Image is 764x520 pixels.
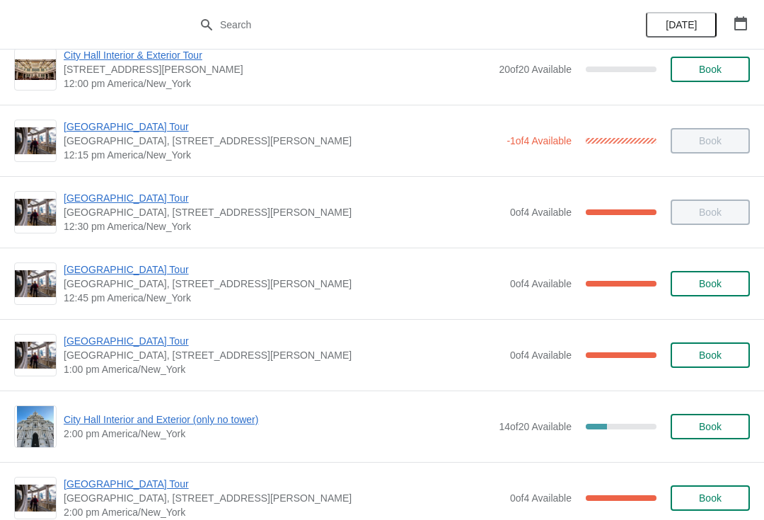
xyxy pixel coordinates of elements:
span: [GEOGRAPHIC_DATA], [STREET_ADDRESS][PERSON_NAME] [64,134,499,148]
span: [GEOGRAPHIC_DATA], [STREET_ADDRESS][PERSON_NAME] [64,205,503,219]
span: 12:15 pm America/New_York [64,148,499,162]
img: City Hall Interior & Exterior Tour | 1400 John F Kennedy Boulevard, Suite 121, Philadelphia, PA, ... [15,59,56,80]
span: Book [699,349,722,361]
span: City Hall Interior and Exterior (only no tower) [64,412,492,427]
button: Book [671,57,750,82]
img: City Hall Tower Tour | City Hall Visitor Center, 1400 John F Kennedy Boulevard Suite 121, Philade... [15,199,56,226]
span: 0 of 4 Available [510,492,572,504]
button: Book [671,342,750,368]
img: City Hall Interior and Exterior (only no tower) | | 2:00 pm America/New_York [17,406,54,447]
span: 0 of 4 Available [510,278,572,289]
span: 12:00 pm America/New_York [64,76,492,91]
span: 2:00 pm America/New_York [64,427,492,441]
span: [DATE] [666,19,697,30]
span: [GEOGRAPHIC_DATA] Tour [64,334,503,348]
span: 20 of 20 Available [499,64,572,75]
button: [DATE] [646,12,717,37]
input: Search [219,12,573,37]
span: [GEOGRAPHIC_DATA], [STREET_ADDRESS][PERSON_NAME] [64,491,503,505]
span: [GEOGRAPHIC_DATA], [STREET_ADDRESS][PERSON_NAME] [64,348,503,362]
span: [GEOGRAPHIC_DATA] Tour [64,120,499,134]
span: -1 of 4 Available [507,135,572,146]
span: [GEOGRAPHIC_DATA], [STREET_ADDRESS][PERSON_NAME] [64,277,503,291]
span: [STREET_ADDRESS][PERSON_NAME] [64,62,492,76]
button: Book [671,414,750,439]
span: 2:00 pm America/New_York [64,505,503,519]
img: City Hall Tower Tour | City Hall Visitor Center, 1400 John F Kennedy Boulevard Suite 121, Philade... [15,485,56,512]
span: Book [699,64,722,75]
span: 0 of 4 Available [510,207,572,218]
span: [GEOGRAPHIC_DATA] Tour [64,477,503,491]
span: [GEOGRAPHIC_DATA] Tour [64,262,503,277]
span: 0 of 4 Available [510,349,572,361]
span: Book [699,421,722,432]
img: City Hall Tower Tour | City Hall Visitor Center, 1400 John F Kennedy Boulevard Suite 121, Philade... [15,127,56,155]
img: City Hall Tower Tour | City Hall Visitor Center, 1400 John F Kennedy Boulevard Suite 121, Philade... [15,342,56,369]
span: 12:30 pm America/New_York [64,219,503,233]
span: 14 of 20 Available [499,421,572,432]
button: Book [671,271,750,296]
span: 12:45 pm America/New_York [64,291,503,305]
span: Book [699,492,722,504]
span: City Hall Interior & Exterior Tour [64,48,492,62]
img: City Hall Tower Tour | City Hall Visitor Center, 1400 John F Kennedy Boulevard Suite 121, Philade... [15,270,56,298]
button: Book [671,485,750,511]
span: 1:00 pm America/New_York [64,362,503,376]
span: Book [699,278,722,289]
span: [GEOGRAPHIC_DATA] Tour [64,191,503,205]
